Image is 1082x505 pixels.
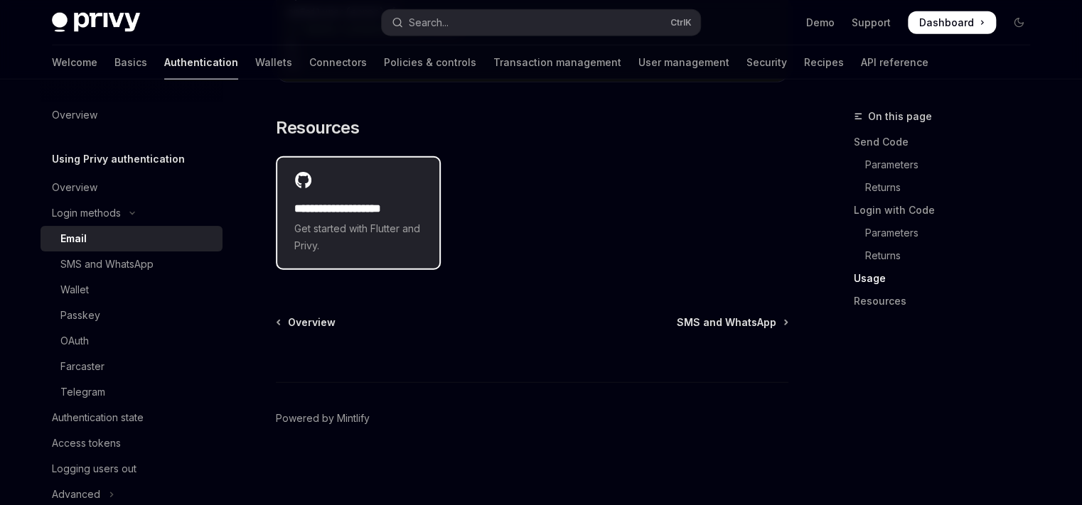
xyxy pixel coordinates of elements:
[382,10,700,36] button: Open search
[277,315,336,330] a: Overview
[854,176,1041,199] a: Returns
[52,179,97,196] div: Overview
[861,45,928,80] a: API reference
[1007,11,1030,34] button: Toggle dark mode
[41,277,223,303] a: Wallet
[384,45,476,80] a: Policies & controls
[52,205,121,222] div: Login methods
[41,430,223,456] a: Access tokens
[52,45,97,80] a: Welcome
[41,456,223,482] a: Logging users out
[854,267,1041,290] a: Usage
[60,256,154,273] div: SMS and WhatsApp
[409,14,449,31] div: Search...
[164,45,238,80] a: Authentication
[806,16,835,30] a: Demo
[854,244,1041,267] a: Returns
[276,116,359,139] span: Resources
[60,358,105,375] div: Farcaster
[294,220,422,254] span: Get started with Flutter and Privy.
[52,409,144,426] div: Authentication state
[677,315,787,330] a: SMS and WhatsApp
[41,102,223,128] a: Overview
[52,435,121,452] div: Access tokens
[309,45,367,80] a: Connectors
[41,328,223,354] a: OAuth
[288,315,336,330] span: Overview
[41,226,223,251] a: Email
[746,45,787,80] a: Security
[41,251,223,277] a: SMS and WhatsApp
[854,153,1041,176] a: Parameters
[919,16,974,30] span: Dashboard
[41,175,223,200] a: Overview
[52,107,97,124] div: Overview
[854,222,1041,244] a: Parameters
[41,200,223,226] button: Toggle Login methods section
[60,307,100,324] div: Passkey
[52,151,185,168] h5: Using Privy authentication
[854,290,1041,313] a: Resources
[41,303,223,328] a: Passkey
[60,230,87,247] div: Email
[60,332,89,349] div: OAuth
[52,486,100,503] div: Advanced
[41,379,223,405] a: Telegram
[854,131,1041,153] a: Send Code
[41,405,223,430] a: Authentication state
[677,315,776,330] span: SMS and WhatsApp
[638,45,729,80] a: User management
[868,108,932,125] span: On this page
[854,199,1041,222] a: Login with Code
[908,11,996,34] a: Dashboard
[52,460,136,477] div: Logging users out
[60,384,105,401] div: Telegram
[255,45,292,80] a: Wallets
[276,411,370,425] a: Powered by Mintlify
[804,45,844,80] a: Recipes
[114,45,147,80] a: Basics
[670,17,692,28] span: Ctrl K
[52,13,140,33] img: dark logo
[60,281,89,298] div: Wallet
[493,45,621,80] a: Transaction management
[41,354,223,379] a: Farcaster
[852,16,891,30] a: Support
